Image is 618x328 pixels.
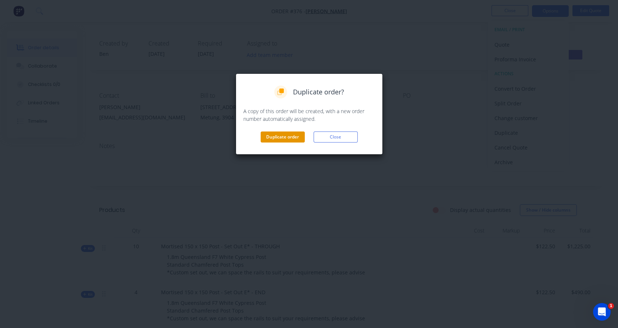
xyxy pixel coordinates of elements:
[293,87,344,97] span: Duplicate order?
[243,107,375,123] p: A copy of this order will be created, with a new order number automatically assigned.
[314,131,358,143] button: Close
[593,303,611,321] iframe: Intercom live chat
[608,303,614,309] span: 1
[261,131,305,143] button: Duplicate order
